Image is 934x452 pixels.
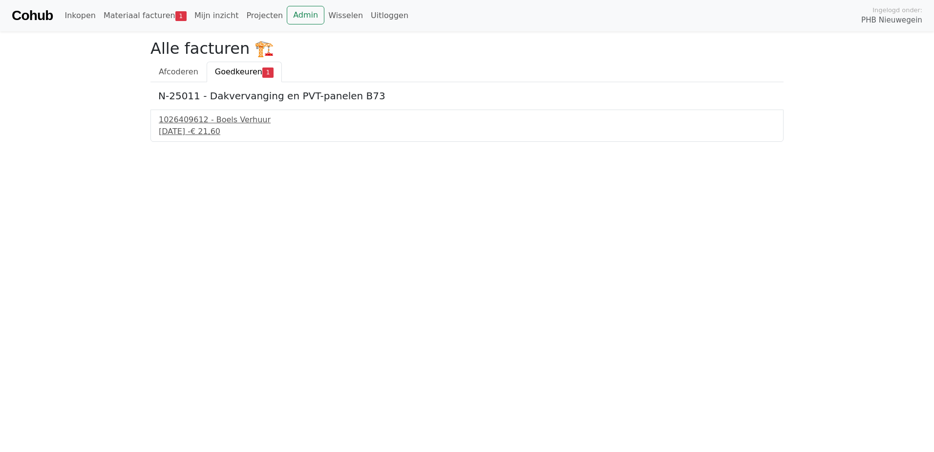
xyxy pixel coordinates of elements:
[191,6,243,25] a: Mijn inzicht
[61,6,99,25] a: Inkopen
[324,6,367,25] a: Wisselen
[158,90,776,102] h5: N-25011 - Dakvervanging en PVT-panelen B73
[872,5,922,15] span: Ingelogd onder:
[262,68,274,77] span: 1
[12,4,53,27] a: Cohub
[100,6,191,25] a: Materiaal facturen1
[175,11,187,21] span: 1
[150,62,207,82] a: Afcoderen
[287,6,324,24] a: Admin
[159,114,775,126] div: 1026409612 - Boels Verhuur
[207,62,282,82] a: Goedkeuren1
[159,114,775,137] a: 1026409612 - Boels Verhuur[DATE] -€ 21,60
[150,39,784,58] h2: Alle facturen 🏗️
[159,126,775,137] div: [DATE] -
[191,127,220,136] span: € 21,60
[367,6,412,25] a: Uitloggen
[242,6,287,25] a: Projecten
[215,67,262,76] span: Goedkeuren
[861,15,922,26] span: PHB Nieuwegein
[159,67,198,76] span: Afcoderen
